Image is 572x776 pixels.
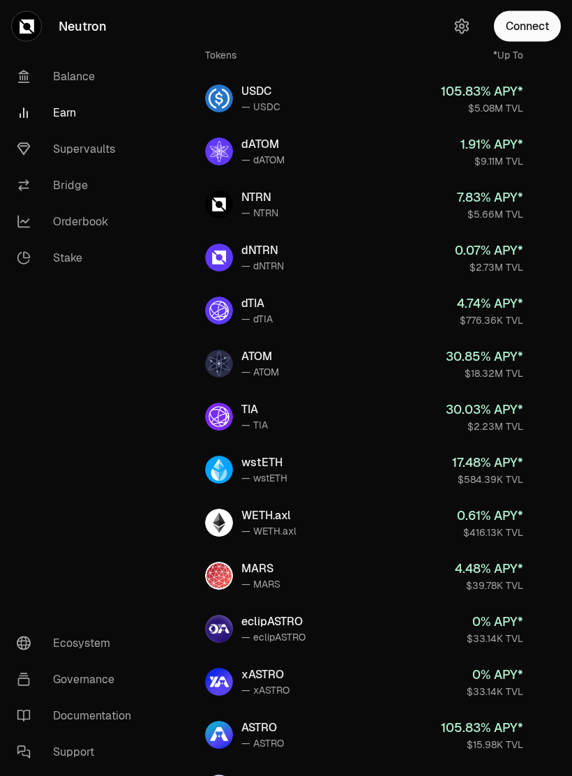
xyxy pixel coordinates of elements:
img: dATOM [205,138,233,166]
div: TIA [241,402,268,419]
a: Documentation [6,698,151,734]
div: — wstETH [241,472,287,486]
div: — dNTRN [241,260,284,274]
div: wstETH [241,455,287,472]
div: 7.83 % APY* [457,188,523,208]
div: USDC [241,84,280,100]
img: WETH.axl [205,509,233,537]
div: 0 % APY* [467,666,523,685]
a: dNTRNdNTRN— dNTRN0.07% APY*$2.73M TVL [194,233,534,283]
div: Tokens [205,49,236,63]
div: 17.48 % APY* [452,454,523,473]
div: — MARS [241,578,280,592]
img: USDC [205,85,233,113]
div: 30.85 % APY* [446,348,523,367]
img: NTRN [205,191,233,219]
button: Connect [494,11,561,42]
div: $5.66M TVL [457,208,523,222]
a: Ecosystem [6,625,151,662]
div: 0 % APY* [467,613,523,632]
div: WETH.axl [241,508,296,525]
div: eclipASTRO [241,614,306,631]
div: MARS [241,561,280,578]
div: ASTRO [241,720,284,737]
div: 30.03 % APY* [446,401,523,420]
div: — dTIA [241,313,273,327]
div: ATOM [241,349,279,366]
div: $9.11M TVL [460,155,523,169]
a: Supervaults [6,131,151,167]
img: dNTRN [205,244,233,272]
a: ASTROASTRO— ASTRO105.83% APY*$15.98K TVL [194,710,534,761]
div: — eclipASTRO [241,631,306,645]
div: $33.14K TVL [467,632,523,646]
div: — NTRN [241,207,278,221]
div: NTRN [241,190,278,207]
div: 0.07 % APY* [455,241,523,261]
a: MARSMARS— MARS4.48% APY*$39.78K TVL [194,551,534,602]
img: xASTRO [205,669,233,696]
a: Support [6,734,151,770]
div: — ATOM [241,366,279,380]
div: 105.83 % APY* [441,82,523,102]
a: Balance [6,59,151,95]
img: ATOM [205,350,233,378]
div: $39.78K TVL [455,579,523,593]
img: ASTRO [205,722,233,749]
div: $776.36K TVL [457,314,523,328]
div: $18.32M TVL [446,367,523,381]
a: Bridge [6,167,151,204]
a: TIATIA— TIA30.03% APY*$2.23M TVL [194,392,534,442]
div: $2.23M TVL [446,420,523,434]
div: dTIA [241,296,273,313]
div: 4.74 % APY* [457,294,523,314]
div: dATOM [241,137,285,154]
div: $33.14K TVL [467,685,523,699]
div: xASTRO [241,667,289,684]
img: eclipASTRO [205,615,233,643]
div: 1.91 % APY* [460,135,523,155]
img: MARS [205,562,233,590]
a: ATOMATOM— ATOM30.85% APY*$18.32M TVL [194,339,534,389]
div: $2.73M TVL [455,261,523,275]
a: eclipASTROeclipASTRO— eclipASTRO0% APY*$33.14K TVL [194,604,534,655]
div: dNTRN [241,243,284,260]
div: — USDC [241,100,280,114]
img: wstETH [205,456,233,484]
div: 4.48 % APY* [455,560,523,579]
img: dTIA [205,297,233,325]
a: Governance [6,662,151,698]
div: $15.98K TVL [441,738,523,752]
a: WETH.axlWETH.axl— WETH.axl0.61% APY*$416.13K TVL [194,498,534,549]
a: Earn [6,95,151,131]
a: xASTROxASTRO— xASTRO0% APY*$33.14K TVL [194,657,534,708]
div: $5.08M TVL [441,102,523,116]
div: 0.61 % APY* [457,507,523,526]
a: NTRNNTRN— NTRN7.83% APY*$5.66M TVL [194,180,534,230]
a: USDCUSDC— USDC105.83% APY*$5.08M TVL [194,74,534,124]
div: — dATOM [241,154,285,167]
a: wstETHwstETH— wstETH17.48% APY*$584.39K TVL [194,445,534,495]
div: *Up To [493,49,523,63]
img: TIA [205,403,233,431]
div: — WETH.axl [241,525,296,539]
a: dTIAdTIA— dTIA4.74% APY*$776.36K TVL [194,286,534,336]
div: — ASTRO [241,737,284,751]
div: — xASTRO [241,684,289,698]
a: Orderbook [6,204,151,240]
a: dATOMdATOM— dATOM1.91% APY*$9.11M TVL [194,127,534,177]
div: $584.39K TVL [452,473,523,487]
div: — TIA [241,419,268,433]
div: 105.83 % APY* [441,719,523,738]
div: $416.13K TVL [457,526,523,540]
a: Stake [6,240,151,276]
